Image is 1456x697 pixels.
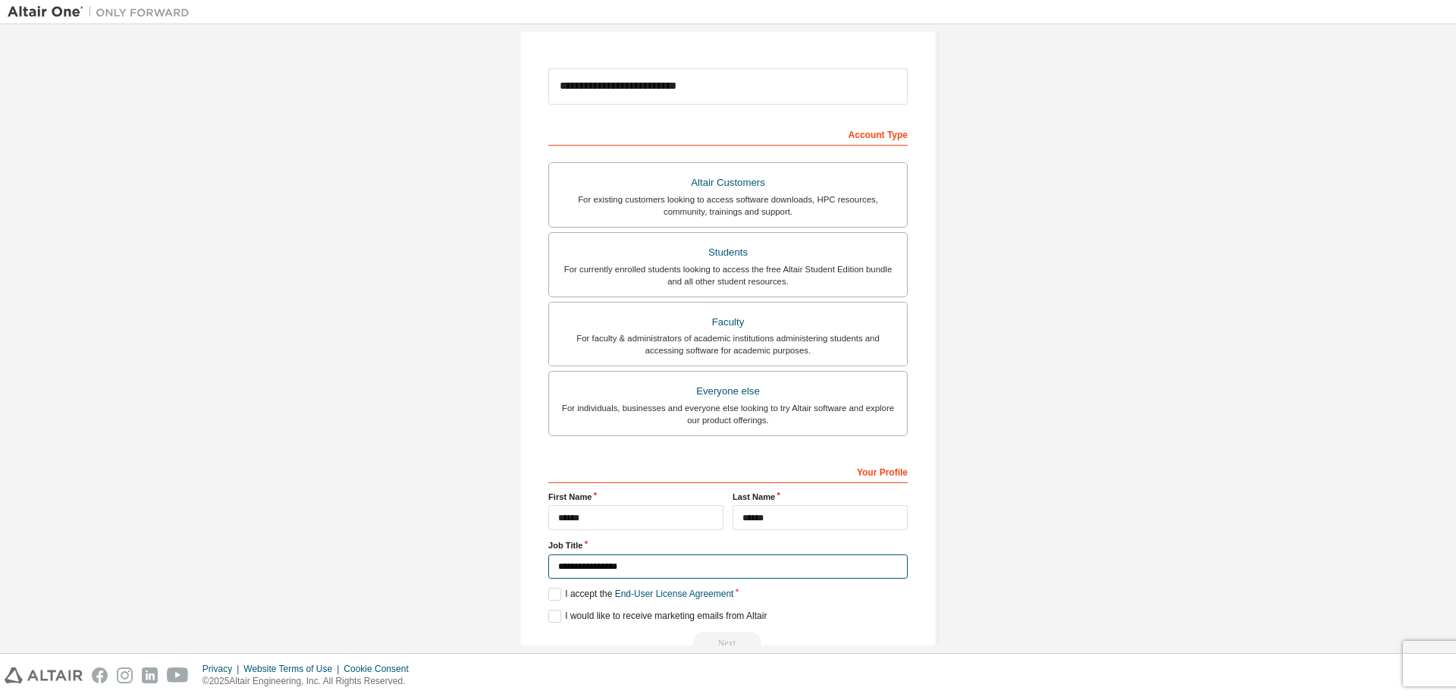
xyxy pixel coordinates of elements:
[5,667,83,683] img: altair_logo.svg
[548,459,908,483] div: Your Profile
[142,667,158,683] img: linkedin.svg
[558,263,898,287] div: For currently enrolled students looking to access the free Altair Student Edition bundle and all ...
[92,667,108,683] img: facebook.svg
[548,121,908,146] div: Account Type
[202,663,243,675] div: Privacy
[558,193,898,218] div: For existing customers looking to access software downloads, HPC resources, community, trainings ...
[558,172,898,193] div: Altair Customers
[558,402,898,426] div: For individuals, businesses and everyone else looking to try Altair software and explore our prod...
[8,5,197,20] img: Altair One
[167,667,189,683] img: youtube.svg
[548,610,767,623] label: I would like to receive marketing emails from Altair
[558,381,898,402] div: Everyone else
[117,667,133,683] img: instagram.svg
[202,675,418,688] p: © 2025 Altair Engineering, Inc. All Rights Reserved.
[548,588,733,601] label: I accept the
[733,491,908,503] label: Last Name
[558,242,898,263] div: Students
[558,312,898,333] div: Faculty
[548,632,908,655] div: Read and acccept EULA to continue
[548,539,908,551] label: Job Title
[548,491,723,503] label: First Name
[558,332,898,356] div: For faculty & administrators of academic institutions administering students and accessing softwa...
[344,663,417,675] div: Cookie Consent
[243,663,344,675] div: Website Terms of Use
[615,589,734,599] a: End-User License Agreement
